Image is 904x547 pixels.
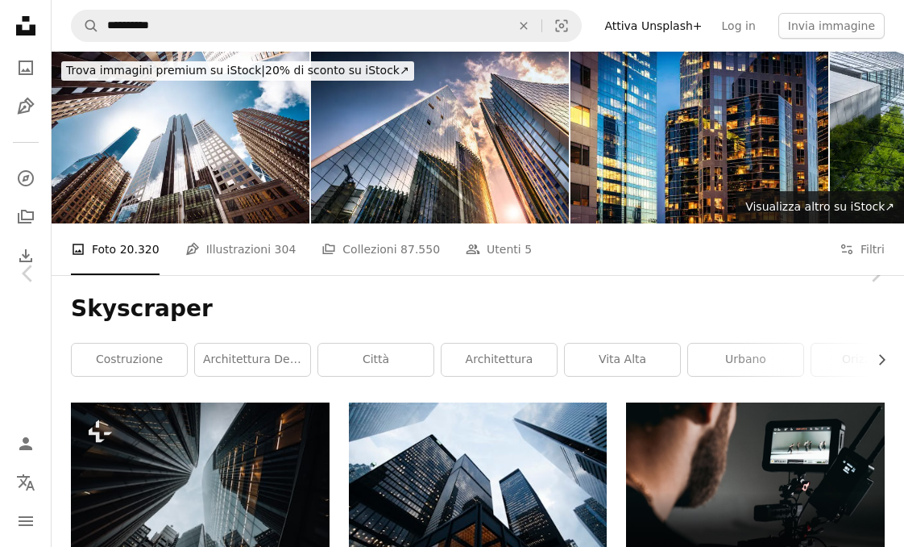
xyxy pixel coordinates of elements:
h1: Skyscraper [71,294,885,324]
a: Utenti 5 [466,223,532,275]
a: città [318,344,433,376]
span: Visualizza altro su iStock ↗ [745,200,894,213]
button: Filtri [840,223,885,275]
a: Vita alta [565,344,680,376]
a: Illustrazioni 304 [185,223,296,275]
span: 20% di sconto su iStock ↗ [66,64,409,77]
a: Guardare i grattacieli da terra [71,482,330,496]
a: Foto [10,52,42,84]
a: Log in [712,13,765,39]
span: Trova immagini premium su iStock | [66,64,265,77]
a: Esplora [10,162,42,194]
a: architettura dell'acqua [195,344,310,376]
a: Accedi / Registrati [10,428,42,460]
img: Moderni uffici in vetro al tramonto [570,52,828,223]
img: basso angolo di edificio alto a Manhattan [52,52,309,223]
button: Invia immagine [778,13,885,39]
a: Visualizza altro su iStock↗ [736,191,904,223]
a: Collezioni 87.550 [321,223,440,275]
a: urbano [688,344,803,376]
a: architettura [442,344,557,376]
img: Guardare una riflessione sull'edificio aziendale coperto di vetro [311,52,569,223]
span: 87.550 [400,240,440,258]
a: costruzione [72,344,187,376]
button: Cerca su Unsplash [72,10,99,41]
form: Trova visual in tutto il sito [71,10,582,42]
a: Illustrazioni [10,90,42,123]
a: Foto ad angolo basso dei grattacieli della città durante il giorno [349,482,608,496]
span: 304 [275,240,296,258]
button: Elimina [506,10,541,41]
button: Ricerca visiva [542,10,581,41]
a: Trova immagini premium su iStock|20% di sconto su iStock↗ [52,52,424,90]
a: Attiva Unsplash+ [595,13,711,39]
button: Lingua [10,466,42,499]
button: scorri la lista a destra [867,344,885,376]
span: 5 [525,240,532,258]
button: Menu [10,505,42,537]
